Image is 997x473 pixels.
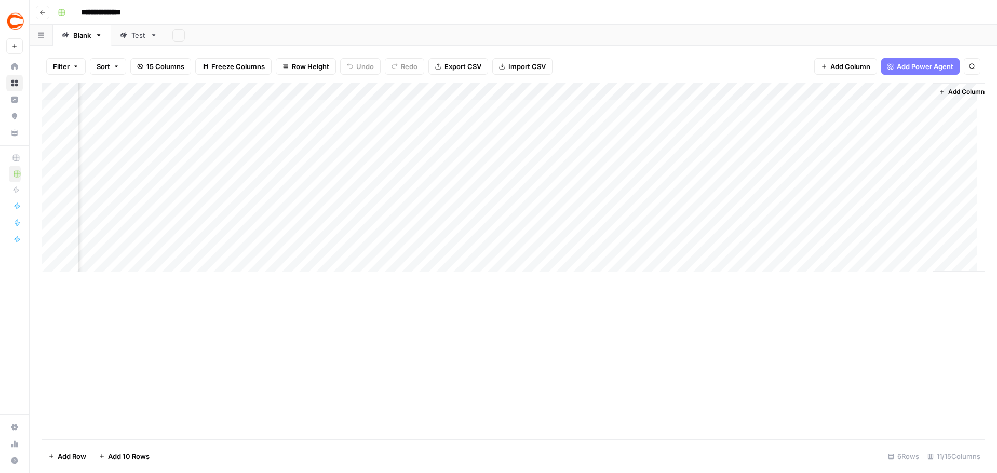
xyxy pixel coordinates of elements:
[53,25,111,46] a: Blank
[53,61,70,72] span: Filter
[508,61,546,72] span: Import CSV
[948,87,985,97] span: Add Column
[923,448,985,465] div: 11/15 Columns
[830,61,870,72] span: Add Column
[131,30,146,40] div: Test
[111,25,166,46] a: Test
[42,448,92,465] button: Add Row
[6,108,23,125] a: Opportunities
[6,436,23,452] a: Usage
[492,58,553,75] button: Import CSV
[108,451,150,462] span: Add 10 Rows
[292,61,329,72] span: Row Height
[6,419,23,436] a: Settings
[6,91,23,108] a: Insights
[92,448,156,465] button: Add 10 Rows
[401,61,417,72] span: Redo
[211,61,265,72] span: Freeze Columns
[884,448,923,465] div: 6 Rows
[130,58,191,75] button: 15 Columns
[276,58,336,75] button: Row Height
[444,61,481,72] span: Export CSV
[195,58,272,75] button: Freeze Columns
[814,58,877,75] button: Add Column
[385,58,424,75] button: Redo
[897,61,953,72] span: Add Power Agent
[6,8,23,34] button: Workspace: Covers
[340,58,381,75] button: Undo
[356,61,374,72] span: Undo
[6,125,23,141] a: Your Data
[6,75,23,91] a: Browse
[97,61,110,72] span: Sort
[46,58,86,75] button: Filter
[935,85,989,99] button: Add Column
[146,61,184,72] span: 15 Columns
[881,58,960,75] button: Add Power Agent
[58,451,86,462] span: Add Row
[6,58,23,75] a: Home
[428,58,488,75] button: Export CSV
[73,30,91,40] div: Blank
[6,12,25,31] img: Covers Logo
[90,58,126,75] button: Sort
[6,452,23,469] button: Help + Support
